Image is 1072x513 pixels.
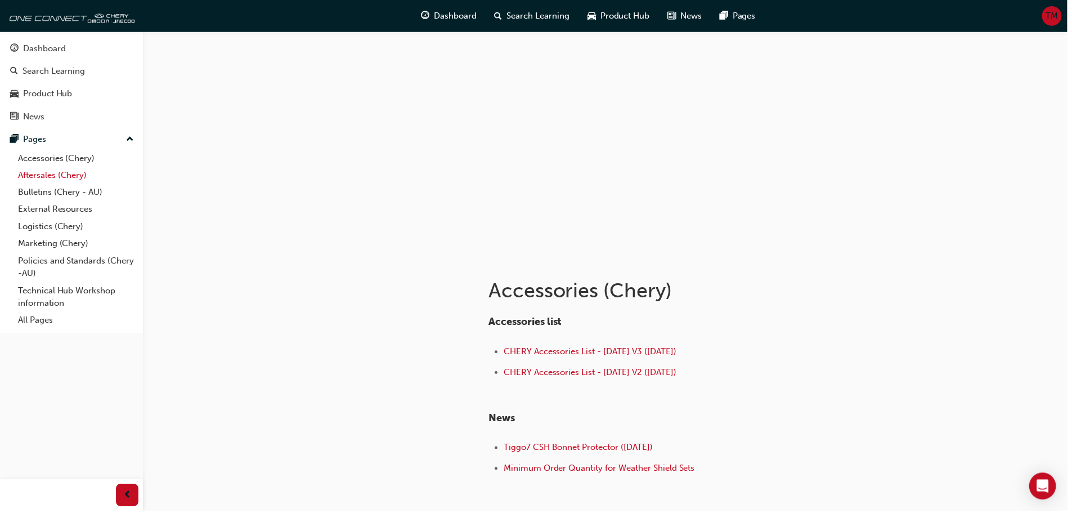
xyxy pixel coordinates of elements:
[23,42,66,55] div: Dashboard
[10,90,19,100] span: car-icon
[14,283,139,313] a: Technical Hub Workshop information
[14,202,139,219] a: External Resources
[506,444,656,454] a: Tiggo7 CSH Bonnet Protector ([DATE])
[506,465,698,475] a: Minimum Order Quantity for Weather Shield Sets
[124,490,132,505] span: prev-icon
[23,65,86,78] div: Search Learning
[736,10,759,23] span: Pages
[5,130,139,150] button: Pages
[1047,6,1066,26] button: TM
[491,279,860,304] h1: Accessories (Chery)
[436,10,479,23] span: Dashboard
[5,38,139,59] a: Dashboard
[23,88,73,101] div: Product Hub
[603,10,653,23] span: Product Hub
[6,5,135,27] img: oneconnect
[127,133,134,148] span: up-icon
[14,236,139,253] a: Marketing (Chery)
[590,9,599,23] span: car-icon
[423,9,432,23] span: guage-icon
[14,219,139,237] a: Logistics (Chery)
[662,5,714,28] a: news-iconNews
[491,317,564,329] span: Accessories list
[5,107,139,128] a: News
[5,61,139,82] a: Search Learning
[509,10,572,23] span: Search Learning
[14,313,139,331] a: All Pages
[671,9,679,23] span: news-icon
[488,5,581,28] a: search-iconSearch Learning
[414,5,488,28] a: guage-iconDashboard
[581,5,662,28] a: car-iconProduct Hub
[5,84,139,105] a: Product Hub
[1034,475,1061,502] div: Open Intercom Messenger
[10,113,19,123] span: news-icon
[23,133,46,146] div: Pages
[10,44,19,54] span: guage-icon
[23,111,44,124] div: News
[723,9,732,23] span: pages-icon
[491,413,517,426] span: News
[497,9,505,23] span: search-icon
[14,167,139,185] a: Aftersales (Chery)
[714,5,768,28] a: pages-iconPages
[684,10,705,23] span: News
[14,150,139,168] a: Accessories (Chery)
[506,348,679,358] a: CHERY Accessories List - [DATE] V3 ([DATE])
[5,36,139,130] button: DashboardSearch LearningProduct HubNews
[1051,10,1063,23] span: TM
[14,253,139,283] a: Policies and Standards (Chery -AU)
[14,185,139,202] a: Bulletins (Chery - AU)
[10,67,18,77] span: search-icon
[10,135,19,145] span: pages-icon
[506,369,679,379] a: CHERY Accessories List - [DATE] V2 ([DATE])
